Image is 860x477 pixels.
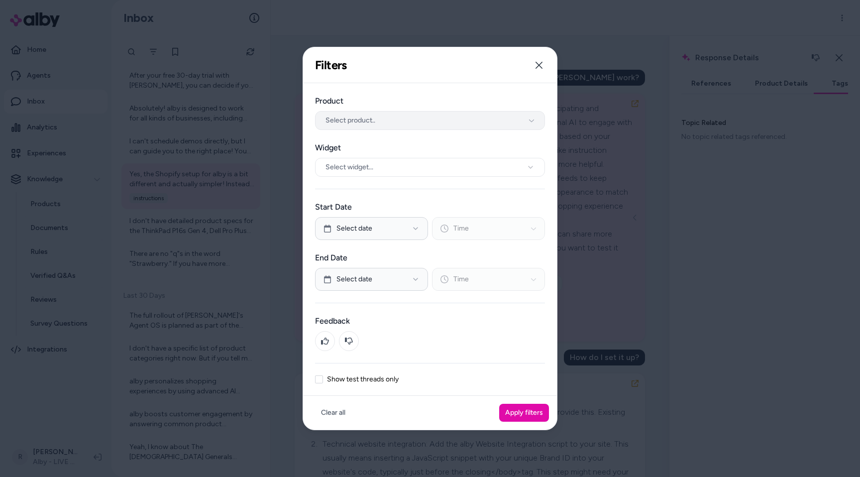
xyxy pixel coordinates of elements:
[315,404,351,422] button: Clear all
[315,268,428,291] button: Select date
[327,376,399,383] label: Show test threads only
[315,58,347,73] h2: Filters
[315,95,545,107] label: Product
[315,201,545,213] label: Start Date
[336,224,372,234] span: Select date
[315,142,545,154] label: Widget
[315,315,545,327] label: Feedback
[315,217,428,240] button: Select date
[499,404,549,422] button: Apply filters
[336,274,372,284] span: Select date
[315,158,545,177] button: Select widget...
[315,252,545,264] label: End Date
[325,116,375,125] span: Select product..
